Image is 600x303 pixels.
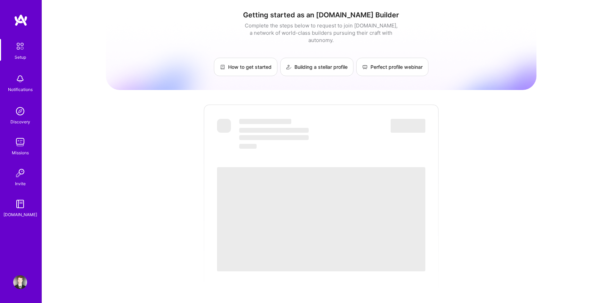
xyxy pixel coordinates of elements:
[280,58,353,76] a: Building a stellar profile
[217,167,425,271] span: ‌
[243,22,399,44] div: Complete the steps below to request to join [DOMAIN_NAME], a network of world-class builders purs...
[239,128,309,133] span: ‌
[15,54,26,61] div: Setup
[10,118,30,125] div: Discovery
[391,119,425,133] span: ‌
[286,64,292,70] img: Building a stellar profile
[13,197,27,211] img: guide book
[13,166,27,180] img: Invite
[3,211,37,218] div: [DOMAIN_NAME]
[13,135,27,149] img: teamwork
[13,39,27,54] img: setup
[362,64,368,70] img: Perfect profile webinar
[220,64,225,70] img: How to get started
[217,119,231,133] span: ‌
[13,275,27,289] img: User Avatar
[239,144,257,149] span: ‌
[12,149,29,156] div: Missions
[13,104,27,118] img: discovery
[11,275,29,289] a: User Avatar
[14,14,28,26] img: logo
[8,86,33,93] div: Notifications
[214,58,277,76] a: How to get started
[239,119,291,124] span: ‌
[239,135,309,140] span: ‌
[356,58,428,76] a: Perfect profile webinar
[106,11,536,19] h1: Getting started as an [DOMAIN_NAME] Builder
[15,180,26,187] div: Invite
[13,72,27,86] img: bell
